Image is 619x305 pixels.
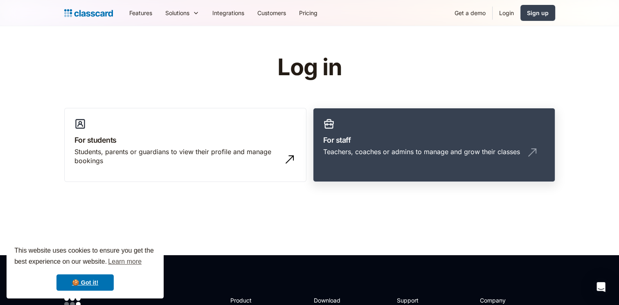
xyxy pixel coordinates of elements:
a: learn more about cookies [107,256,143,268]
h1: Log in [180,55,439,80]
h2: Product [230,296,274,305]
h2: Support [397,296,430,305]
div: Sign up [527,9,549,17]
a: Features [123,4,159,22]
a: Sign up [520,5,555,21]
div: Solutions [159,4,206,22]
span: This website uses cookies to ensure you get the best experience on our website. [14,246,156,268]
a: Get a demo [448,4,492,22]
a: Integrations [206,4,251,22]
h3: For students [74,135,296,146]
a: Pricing [293,4,324,22]
h2: Download [313,296,347,305]
a: home [64,7,113,19]
div: Open Intercom Messenger [591,277,611,297]
div: Teachers, coaches or admins to manage and grow their classes [323,147,520,156]
a: For staffTeachers, coaches or admins to manage and grow their classes [313,108,555,182]
a: Login [493,4,520,22]
div: Students, parents or guardians to view their profile and manage bookings [74,147,280,166]
a: dismiss cookie message [56,274,114,291]
h3: For staff [323,135,545,146]
a: Customers [251,4,293,22]
h2: Company [480,296,534,305]
div: Solutions [165,9,189,17]
div: cookieconsent [7,238,164,298]
a: For studentsStudents, parents or guardians to view their profile and manage bookings [64,108,306,182]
